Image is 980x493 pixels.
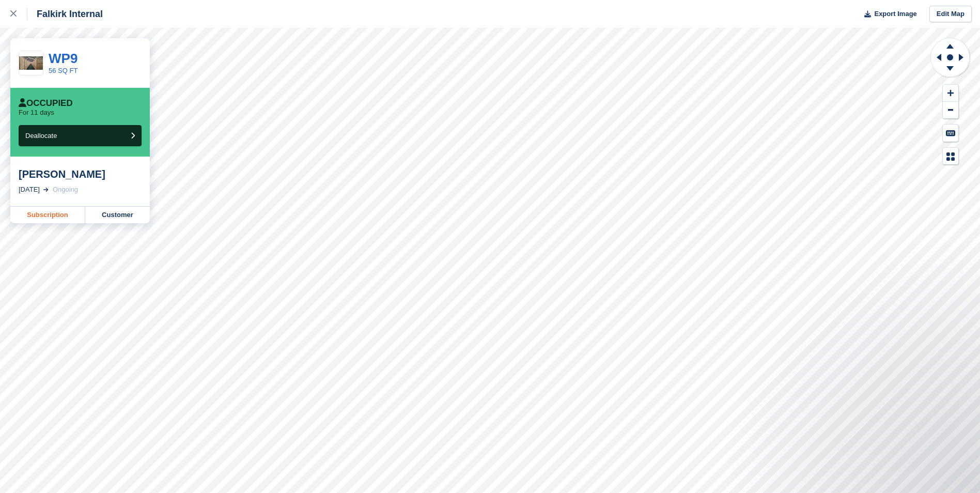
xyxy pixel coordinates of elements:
span: Deallocate [25,132,57,140]
a: WP9 [49,51,77,66]
div: Occupied [19,98,73,109]
div: Falkirk Internal [27,8,103,20]
div: [PERSON_NAME] [19,168,142,180]
img: arrow-right-light-icn-cde0832a797a2874e46488d9cf13f60e5c3a73dbe684e267c42b8395dfbc2abf.svg [43,188,49,192]
p: For 11 days [19,109,54,117]
div: Ongoing [53,184,78,195]
a: 56 SQ FT [49,67,77,74]
button: Map Legend [943,148,958,165]
a: Subscription [10,207,85,223]
button: Zoom In [943,85,958,102]
a: Edit Map [929,6,972,23]
button: Keyboard Shortcuts [943,125,958,142]
span: Export Image [874,9,916,19]
a: Customer [85,207,150,223]
img: 7.jpg [19,56,43,70]
button: Export Image [858,6,917,23]
button: Deallocate [19,125,142,146]
button: Zoom Out [943,102,958,119]
div: [DATE] [19,184,40,195]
